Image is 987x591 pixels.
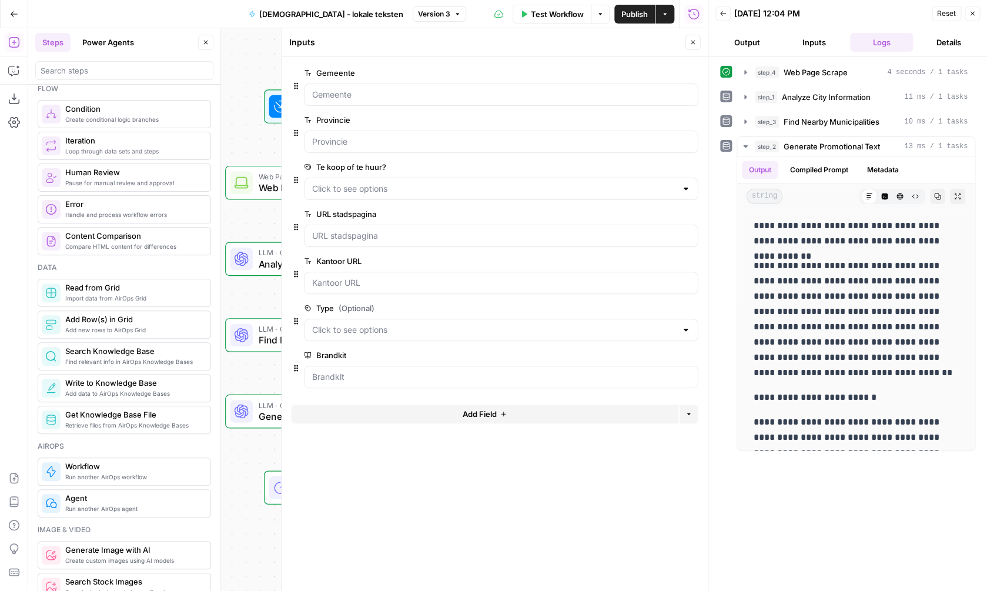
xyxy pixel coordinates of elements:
[258,333,405,347] span: Find Nearby Municipalities
[65,103,201,115] span: Condition
[289,36,682,48] div: Inputs
[339,302,374,314] span: (Optional)
[65,115,201,124] span: Create conditional logic branches
[65,389,201,398] span: Add data to AirOps Knowledge Bases
[258,171,404,182] span: Web Page Scrape
[305,114,632,126] label: Provincie
[65,504,201,513] span: Run another AirOps agent
[65,325,201,335] span: Add new rows to AirOps Grid
[918,33,981,52] button: Details
[258,323,405,334] span: LLM · GPT-4.1
[737,112,975,131] button: 10 ms / 1 tasks
[312,324,677,336] input: Click to see options
[65,242,201,251] span: Compare HTML content for differences
[737,88,975,106] button: 11 ms / 1 tasks
[715,33,778,52] button: Output
[783,33,846,52] button: Inputs
[614,5,655,24] button: Publish
[305,302,632,314] label: Type
[65,420,201,430] span: Retrieve files from AirOps Knowledge Bases
[312,89,691,101] input: Gemeente
[65,282,201,293] span: Read from Grid
[784,66,848,78] span: Web Page Scrape
[413,6,466,22] button: Version 3
[312,277,691,289] input: Kantoor URL
[242,5,410,24] button: [DEMOGRAPHIC_DATA] - lokale teksten
[258,409,405,423] span: Generate Promotional Text
[65,230,201,242] span: Content Comparison
[65,146,201,156] span: Loop through data sets and steps
[65,409,201,420] span: Get Knowledge Base File
[782,91,871,103] span: Analyze City Information
[65,576,201,587] span: Search Stock Images
[258,257,406,271] span: Analyze City Information
[65,460,201,472] span: Workflow
[38,525,211,535] div: Image & video
[305,67,632,79] label: Gemeente
[850,33,913,52] button: Logs
[65,293,201,303] span: Import data from AirOps Grid
[783,161,855,179] button: Compiled Prompt
[755,91,777,103] span: step_1
[513,5,591,24] button: Test Workflow
[904,141,968,152] span: 13 ms / 1 tasks
[755,141,779,152] span: step_2
[305,161,632,173] label: Te koop of te huur?
[463,408,497,420] span: Add Field
[65,377,201,389] span: Write to Knowledge Base
[305,349,632,361] label: Brandkit
[312,230,691,242] input: URL stadspagina
[65,345,201,357] span: Search Knowledge Base
[65,198,201,210] span: Error
[737,137,975,156] button: 13 ms / 1 tasks
[784,116,879,128] span: Find Nearby Municipalities
[305,255,632,267] label: Kantoor URL
[932,6,961,21] button: Reset
[65,492,201,504] span: Agent
[75,33,141,52] button: Power Agents
[747,189,782,204] span: string
[65,544,201,556] span: Generate Image with AI
[65,313,201,325] span: Add Row(s) in Grid
[258,399,405,410] span: LLM · GPT-4.1
[531,8,584,20] span: Test Workflow
[292,405,678,423] button: Add Field
[65,472,201,482] span: Run another AirOps workflow
[65,357,201,366] span: Find relevant info in AirOps Knowledge Bases
[937,8,956,19] span: Reset
[65,166,201,178] span: Human Review
[860,161,906,179] button: Metadata
[312,136,691,148] input: Provincie
[418,9,450,19] span: Version 3
[41,65,208,76] input: Search steps
[305,208,632,220] label: URL stadspagina
[784,141,880,152] span: Generate Promotional Text
[38,84,211,94] div: Flow
[65,135,201,146] span: Iteration
[755,116,779,128] span: step_3
[45,235,57,247] img: vrinnnclop0vshvmafd7ip1g7ohf
[258,247,406,258] span: LLM · GPT-4.1
[38,441,211,452] div: Airops
[904,116,968,127] span: 10 ms / 1 tasks
[258,181,404,195] span: Web Page Scrape
[737,156,975,450] div: 13 ms / 1 tasks
[621,8,648,20] span: Publish
[38,262,211,273] div: Data
[65,210,201,219] span: Handle and process workflow errors
[35,33,71,52] button: Steps
[312,183,677,195] input: Click to see options
[742,161,778,179] button: Output
[904,92,968,102] span: 11 ms / 1 tasks
[312,371,691,383] input: Brandkit
[65,178,201,188] span: Pause for manual review and approval
[755,66,779,78] span: step_4
[259,8,403,20] span: [DEMOGRAPHIC_DATA] - lokale teksten
[65,556,201,565] span: Create custom images using AI models
[737,63,975,82] button: 4 seconds / 1 tasks
[887,67,968,78] span: 4 seconds / 1 tasks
